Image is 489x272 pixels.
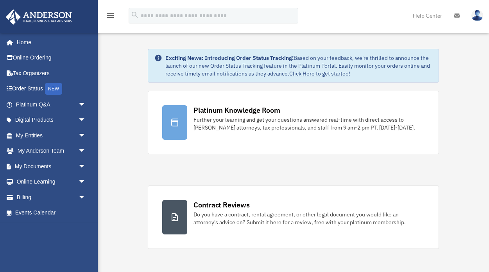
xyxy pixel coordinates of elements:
[193,116,425,131] div: Further your learning and get your questions answered real-time with direct access to [PERSON_NAM...
[193,105,280,115] div: Platinum Knowledge Room
[78,174,94,190] span: arrow_drop_down
[106,14,115,20] a: menu
[5,65,98,81] a: Tax Organizers
[289,70,350,77] a: Click Here to get started!
[193,200,249,210] div: Contract Reviews
[106,11,115,20] i: menu
[78,189,94,205] span: arrow_drop_down
[78,112,94,128] span: arrow_drop_down
[78,128,94,144] span: arrow_drop_down
[4,9,74,25] img: Anderson Advisors Platinum Portal
[45,83,62,95] div: NEW
[5,189,98,205] a: Billingarrow_drop_down
[165,54,432,77] div: Based on your feedback, we're thrilled to announce the launch of our new Order Status Tracking fe...
[5,81,98,97] a: Order StatusNEW
[5,205,98,221] a: Events Calendar
[5,128,98,143] a: My Entitiesarrow_drop_down
[5,143,98,159] a: My Anderson Teamarrow_drop_down
[148,91,439,154] a: Platinum Knowledge Room Further your learning and get your questions answered real-time with dire...
[193,211,425,226] div: Do you have a contract, rental agreement, or other legal document you would like an attorney's ad...
[5,112,98,128] a: Digital Productsarrow_drop_down
[131,11,139,19] i: search
[5,34,94,50] a: Home
[78,97,94,113] span: arrow_drop_down
[78,159,94,175] span: arrow_drop_down
[148,186,439,249] a: Contract Reviews Do you have a contract, rental agreement, or other legal document you would like...
[165,54,294,61] strong: Exciting News: Introducing Order Status Tracking!
[471,10,483,21] img: User Pic
[5,97,98,112] a: Platinum Q&Aarrow_drop_down
[5,50,98,66] a: Online Ordering
[5,174,98,190] a: Online Learningarrow_drop_down
[78,143,94,159] span: arrow_drop_down
[5,159,98,174] a: My Documentsarrow_drop_down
